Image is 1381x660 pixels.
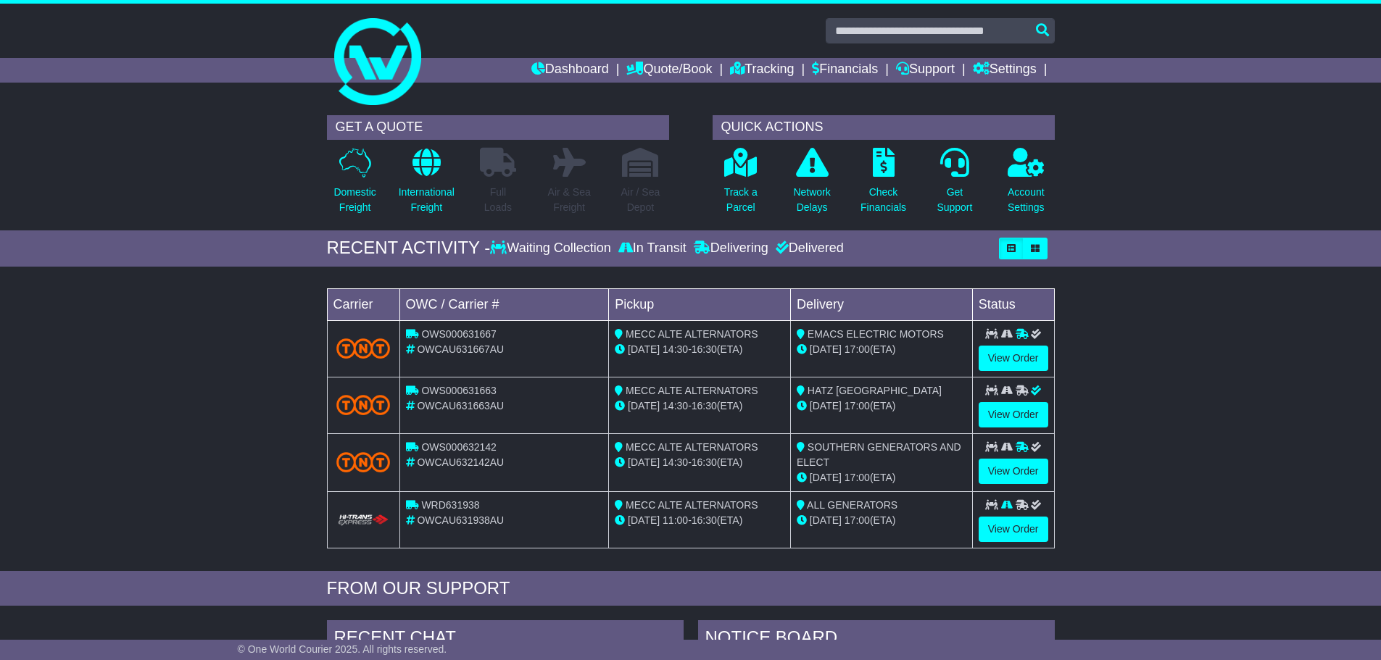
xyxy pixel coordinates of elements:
[979,459,1048,484] a: View Order
[692,514,717,526] span: 16:30
[628,400,660,412] span: [DATE]
[973,58,1037,83] a: Settings
[797,398,966,414] div: (ETA)
[626,499,758,511] span: MECC ALTE ALTERNATORS
[812,58,878,83] a: Financials
[845,400,870,412] span: 17:00
[626,441,758,453] span: MECC ALTE ALTERNATORS
[548,185,591,215] p: Air & Sea Freight
[1008,185,1045,215] p: Account Settings
[417,400,504,412] span: OWCAU631663AU
[860,185,906,215] p: Check Financials
[626,385,758,396] span: MECC ALTE ALTERNATORS
[1007,147,1045,223] a: AccountSettings
[797,470,966,485] div: (ETA)
[531,58,609,83] a: Dashboard
[808,385,942,396] span: HATZ [GEOGRAPHIC_DATA]
[713,115,1055,140] div: QUICK ACTIONS
[336,452,391,472] img: TNT_Domestic.png
[626,58,712,83] a: Quote/Book
[692,456,717,468] span: 16:30
[615,455,784,470] div: - (ETA)
[336,514,391,527] img: HiTrans.png
[417,456,504,468] span: OWCAU632142AU
[628,514,660,526] span: [DATE]
[327,620,684,659] div: RECENT CHAT
[399,288,609,320] td: OWC / Carrier #
[663,400,688,412] span: 14:30
[810,343,842,355] span: [DATE]
[333,185,376,215] p: Domestic Freight
[421,385,497,396] span: OWS000631663
[724,185,758,215] p: Track a Parcel
[417,514,504,526] span: OWCAU631938AU
[896,58,955,83] a: Support
[845,472,870,483] span: 17:00
[615,241,690,256] div: In Transit
[626,328,758,340] span: MECC ALTE ALTERNATORS
[936,147,973,223] a: GetSupport
[336,338,391,358] img: TNT_Domestic.png
[615,513,784,528] div: - (ETA)
[810,472,842,483] span: [DATE]
[692,343,717,355] span: 16:30
[327,238,491,259] div: RECENT ACTIVITY -
[663,456,688,468] span: 14:30
[807,499,897,511] span: ALL GENERATORS
[628,456,660,468] span: [DATE]
[336,395,391,414] img: TNT_Domestic.png
[628,343,660,355] span: [DATE]
[615,398,784,414] div: - (ETA)
[327,115,669,140] div: GET A QUOTE
[808,328,944,340] span: EMACS ELECTRIC MOTORS
[979,517,1048,542] a: View Order
[615,342,784,357] div: - (ETA)
[979,346,1048,371] a: View Order
[690,241,772,256] div: Delivering
[333,147,376,223] a: DomesticFreight
[480,185,516,215] p: Full Loads
[663,343,688,355] span: 14:30
[797,513,966,528] div: (ETA)
[327,288,399,320] td: Carrier
[845,514,870,526] span: 17:00
[421,328,497,340] span: OWS000631667
[810,514,842,526] span: [DATE]
[797,441,961,468] span: SOUTHERN GENERATORS AND ELECT
[860,147,907,223] a: CheckFinancials
[238,643,447,655] span: © One World Courier 2025. All rights reserved.
[698,620,1055,659] div: NOTICE BOARD
[421,441,497,453] span: OWS000632142
[845,343,870,355] span: 17:00
[810,400,842,412] span: [DATE]
[490,241,614,256] div: Waiting Collection
[609,288,791,320] td: Pickup
[327,578,1055,599] div: FROM OUR SUPPORT
[792,147,831,223] a: NetworkDelays
[772,241,844,256] div: Delivered
[723,147,758,223] a: Track aParcel
[972,288,1054,320] td: Status
[937,185,972,215] p: Get Support
[417,343,504,355] span: OWCAU631667AU
[399,185,455,215] p: International Freight
[663,514,688,526] span: 11:00
[692,400,717,412] span: 16:30
[730,58,794,83] a: Tracking
[398,147,455,223] a: InternationalFreight
[790,288,972,320] td: Delivery
[797,342,966,357] div: (ETA)
[793,185,830,215] p: Network Delays
[979,402,1048,427] a: View Order
[421,499,479,511] span: WRD631938
[621,185,660,215] p: Air / Sea Depot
